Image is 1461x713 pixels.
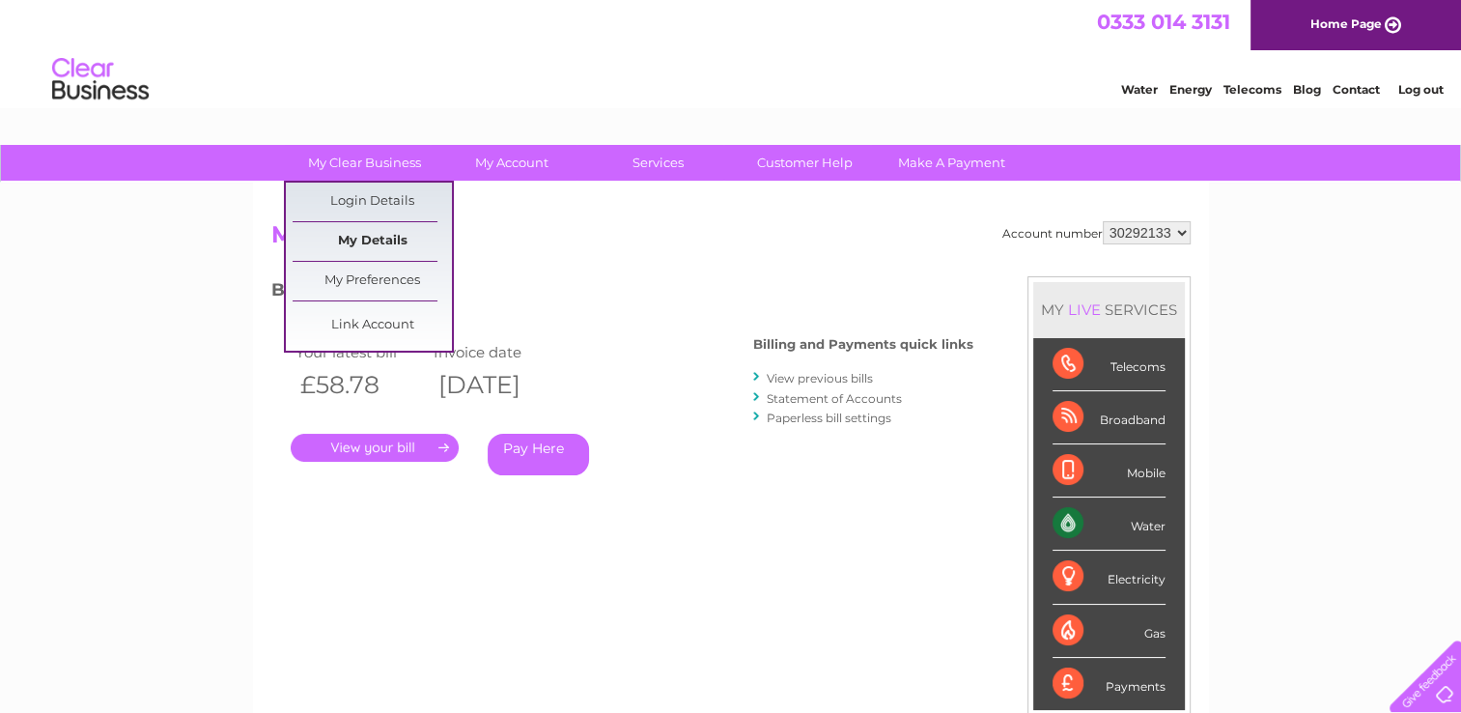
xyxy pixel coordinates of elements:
[1397,82,1443,97] a: Log out
[293,262,452,300] a: My Preferences
[1053,605,1166,658] div: Gas
[1121,82,1158,97] a: Water
[767,371,873,385] a: View previous bills
[1293,82,1321,97] a: Blog
[488,434,589,475] a: Pay Here
[271,276,973,310] h3: Bills and Payments
[293,222,452,261] a: My Details
[429,339,568,365] td: Invoice date
[293,306,452,345] a: Link Account
[285,145,444,181] a: My Clear Business
[1053,338,1166,391] div: Telecoms
[753,337,973,352] h4: Billing and Payments quick links
[429,365,568,405] th: [DATE]
[291,434,459,462] a: .
[1053,444,1166,498] div: Mobile
[51,50,150,109] img: logo.png
[1097,10,1230,34] a: 0333 014 3131
[291,365,430,405] th: £58.78
[432,145,591,181] a: My Account
[872,145,1031,181] a: Make A Payment
[1002,221,1191,244] div: Account number
[725,145,885,181] a: Customer Help
[1064,300,1105,319] div: LIVE
[1169,82,1212,97] a: Energy
[1223,82,1281,97] a: Telecoms
[271,221,1191,258] h2: My Account
[1053,391,1166,444] div: Broadband
[293,183,452,221] a: Login Details
[767,391,902,406] a: Statement of Accounts
[767,411,891,425] a: Paperless bill settings
[578,145,738,181] a: Services
[275,11,1188,94] div: Clear Business is a trading name of Verastar Limited (registered in [GEOGRAPHIC_DATA] No. 3667643...
[1053,658,1166,710] div: Payments
[1033,282,1185,337] div: MY SERVICES
[1053,551,1166,604] div: Electricity
[1333,82,1380,97] a: Contact
[1053,498,1166,551] div: Water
